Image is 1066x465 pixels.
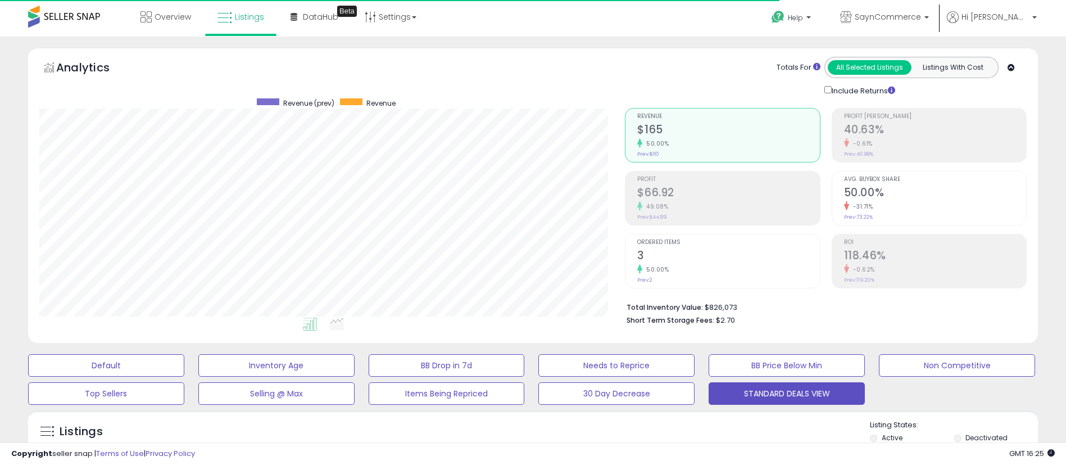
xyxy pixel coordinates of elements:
h2: 50.00% [844,186,1026,201]
h2: $165 [637,123,819,138]
span: Profit [637,177,819,183]
span: Avg. Buybox Share [844,177,1026,183]
h5: Analytics [56,60,131,78]
small: Prev: 119.20% [844,277,874,283]
span: SaynCommerce [855,11,921,22]
a: Help [763,2,822,37]
h2: 40.63% [844,123,1026,138]
i: Get Help [771,10,785,24]
span: Listings [235,11,264,22]
a: Privacy Policy [146,448,195,459]
span: Help [788,13,803,22]
h2: 118.46% [844,249,1026,264]
button: All Selected Listings [828,60,911,75]
span: Profit [PERSON_NAME] [844,114,1026,120]
p: Listing States: [870,420,1038,431]
strong: Copyright [11,448,52,459]
span: Ordered Items [637,240,819,246]
small: -0.61% [849,139,873,148]
h2: 3 [637,249,819,264]
button: Listings With Cost [911,60,995,75]
span: Revenue [366,98,396,108]
button: BB Drop in 7d [369,354,525,377]
h2: $66.92 [637,186,819,201]
small: -0.62% [849,265,875,274]
small: -31.71% [849,202,873,211]
small: Prev: $110 [637,151,659,157]
small: 50.00% [642,265,669,274]
div: Totals For [777,62,820,73]
div: Tooltip anchor [337,6,357,17]
button: Inventory Age [198,354,355,377]
div: seller snap | | [11,449,195,459]
span: Hi [PERSON_NAME] [961,11,1029,22]
span: Revenue [637,114,819,120]
span: Overview [155,11,191,22]
span: Revenue (prev) [283,98,334,108]
button: Default [28,354,184,377]
a: Terms of Use [96,448,144,459]
b: Short Term Storage Fees: [627,315,714,325]
span: $2.70 [716,315,735,326]
small: Prev: 40.88% [844,151,873,157]
small: 49.08% [642,202,668,211]
div: Include Returns [816,84,909,97]
h5: Listings [60,424,103,440]
button: Selling @ Max [198,382,355,405]
span: 2025-09-11 16:25 GMT [1009,448,1055,459]
b: Total Inventory Value: [627,303,703,312]
button: BB Price Below Min [709,354,865,377]
span: DataHub [303,11,338,22]
small: 50.00% [642,139,669,148]
button: Items Being Repriced [369,382,525,405]
button: Non Competitive [879,354,1035,377]
button: STANDARD DEALS VIEW [709,382,865,405]
span: ROI [844,240,1026,246]
button: 30 Day Decrease [538,382,695,405]
a: Hi [PERSON_NAME] [947,11,1037,37]
li: $826,073 [627,300,1018,313]
small: Prev: 2 [637,277,652,283]
button: Needs to Reprice [538,354,695,377]
small: Prev: $44.89 [637,214,667,220]
small: Prev: 73.22% [844,214,873,220]
button: Top Sellers [28,382,184,405]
